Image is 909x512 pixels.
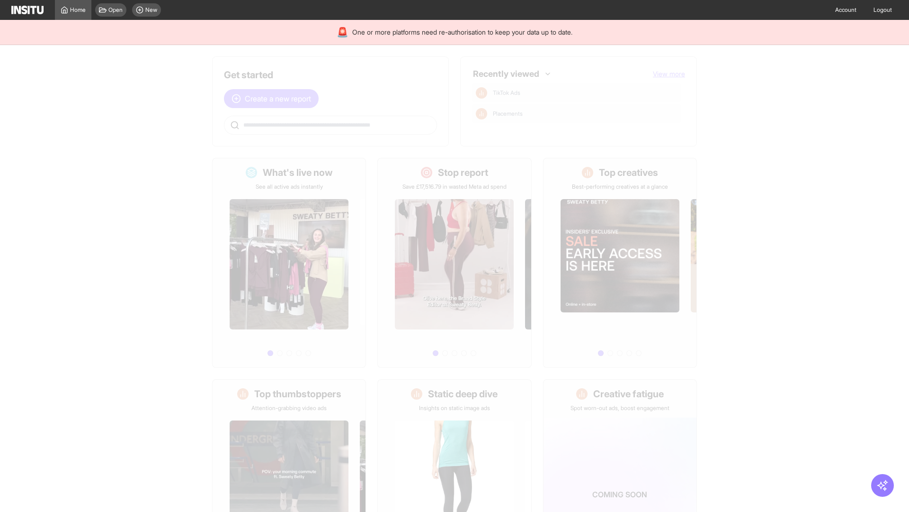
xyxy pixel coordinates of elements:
span: Home [70,6,86,14]
span: Open [108,6,123,14]
div: 🚨 [337,26,348,39]
span: New [145,6,157,14]
span: One or more platforms need re-authorisation to keep your data up to date. [352,27,572,37]
img: Logo [11,6,44,14]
